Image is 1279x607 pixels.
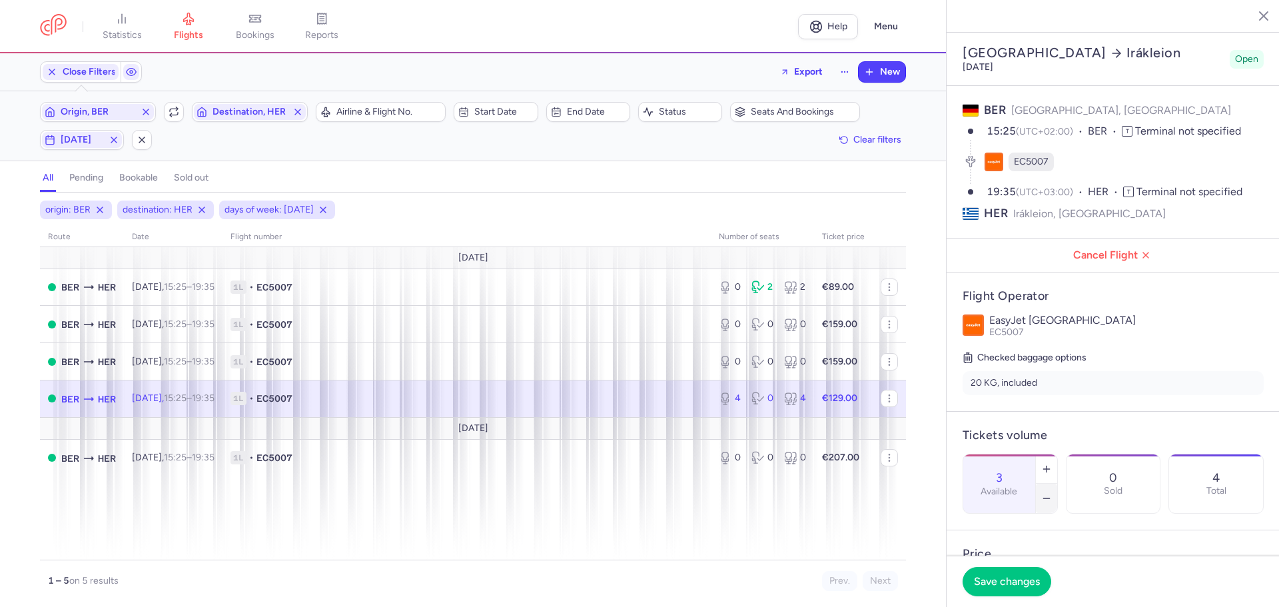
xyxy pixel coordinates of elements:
[213,107,287,117] span: Destination, HER
[124,227,222,247] th: date
[48,575,69,586] strong: 1 – 5
[61,317,79,332] span: BER
[174,29,203,41] span: flights
[40,130,124,150] button: [DATE]
[963,350,1264,366] h5: Checked baggage options
[1088,124,1122,139] span: BER
[192,392,214,404] time: 19:35
[40,14,67,39] a: CitizenPlane red outlined logo
[989,314,1264,326] p: EasyJet [GEOGRAPHIC_DATA]
[963,371,1264,395] li: 20 KG, included
[256,451,292,464] span: EC5007
[984,103,1006,117] span: BER
[963,567,1051,596] button: Save changes
[822,356,857,367] strong: €159.00
[822,452,859,463] strong: €207.00
[40,227,124,247] th: route
[1235,53,1258,66] span: Open
[316,102,446,122] button: Airline & Flight No.
[1122,126,1132,137] span: T
[63,67,116,77] span: Close Filters
[458,423,488,434] span: [DATE]
[458,253,488,263] span: [DATE]
[132,281,214,293] span: [DATE],
[638,102,722,122] button: Status
[659,107,717,117] span: Status
[711,227,814,247] th: number of seats
[719,451,741,464] div: 0
[256,318,292,331] span: EC5007
[963,45,1224,61] h2: [GEOGRAPHIC_DATA] Irákleion
[835,130,906,150] button: Clear filters
[132,356,214,367] span: [DATE],
[98,317,116,332] span: Nikos Kazantzakis Airport, Irákleion, Greece
[164,356,214,367] span: –
[985,153,1003,171] figure: EC airline logo
[1016,187,1073,198] span: (UTC+03:00)
[249,392,254,405] span: •
[164,356,187,367] time: 15:25
[963,314,984,336] img: EasyJet Europe logo
[1136,185,1242,198] span: Terminal not specified
[957,249,1269,261] span: Cancel Flight
[45,203,91,217] span: origin: BER
[230,451,246,464] span: 1L
[751,281,773,294] div: 2
[827,21,847,31] span: Help
[48,320,56,328] span: OPEN
[61,354,79,369] span: Berlin Brandenburg Airport, Berlin, Germany
[249,355,254,368] span: •
[1014,155,1049,169] span: EC5007
[249,451,254,464] span: •
[222,227,711,247] th: Flight number
[981,486,1017,497] label: Available
[61,280,79,295] span: Berlin Brandenburg Airport, Berlin, Germany
[1206,486,1226,496] p: Total
[987,185,1016,198] time: 19:35
[719,392,741,405] div: 4
[164,281,187,293] time: 15:25
[859,62,905,82] button: New
[164,392,187,404] time: 15:25
[1109,471,1117,484] p: 0
[132,452,214,463] span: [DATE],
[164,318,214,330] span: –
[103,29,142,41] span: statistics
[963,428,1264,443] h4: Tickets volume
[784,281,806,294] div: 2
[48,454,56,462] span: OPEN
[784,355,806,368] div: 0
[822,318,857,330] strong: €159.00
[132,318,214,330] span: [DATE],
[61,135,103,145] span: [DATE]
[155,12,222,41] a: flights
[784,451,806,464] div: 0
[771,61,831,83] button: Export
[751,318,773,331] div: 0
[567,107,626,117] span: End date
[1013,205,1166,222] span: Irákleion, [GEOGRAPHIC_DATA]
[454,102,538,122] button: Start date
[751,355,773,368] div: 0
[164,392,214,404] span: –
[863,571,898,591] button: Next
[794,67,823,77] span: Export
[784,318,806,331] div: 0
[730,102,860,122] button: Seats and bookings
[288,12,355,41] a: reports
[963,61,993,73] time: [DATE]
[1135,125,1241,137] span: Terminal not specified
[336,107,441,117] span: Airline & Flight No.
[230,392,246,405] span: 1L
[69,575,119,586] span: on 5 results
[256,392,292,405] span: EC5007
[474,107,533,117] span: Start date
[751,392,773,405] div: 0
[546,102,630,122] button: End date
[256,355,292,368] span: EC5007
[61,451,79,466] span: Berlin Brandenburg Airport, Berlin, Germany
[987,125,1016,137] time: 15:25
[98,354,116,369] span: Nikos Kazantzakis Airport, Irákleion, Greece
[1212,471,1220,484] p: 4
[164,281,214,293] span: –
